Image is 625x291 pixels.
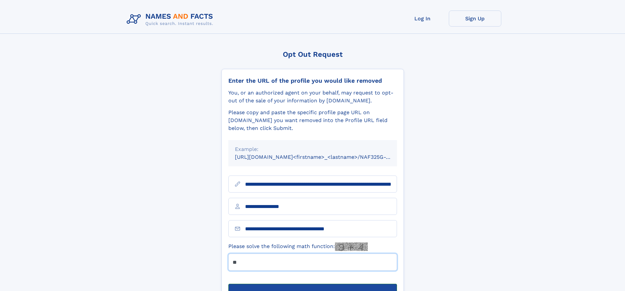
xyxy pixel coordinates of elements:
[449,10,501,27] a: Sign Up
[228,77,397,84] div: Enter the URL of the profile you would like removed
[228,109,397,132] div: Please copy and paste the specific profile page URL on [DOMAIN_NAME] you want removed into the Pr...
[396,10,449,27] a: Log In
[228,242,368,251] label: Please solve the following math function:
[228,89,397,105] div: You, or an authorized agent on your behalf, may request to opt-out of the sale of your informatio...
[124,10,219,28] img: Logo Names and Facts
[235,154,409,160] small: [URL][DOMAIN_NAME]<firstname>_<lastname>/NAF325G-xxxxxxxx
[221,50,404,58] div: Opt Out Request
[235,145,390,153] div: Example:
